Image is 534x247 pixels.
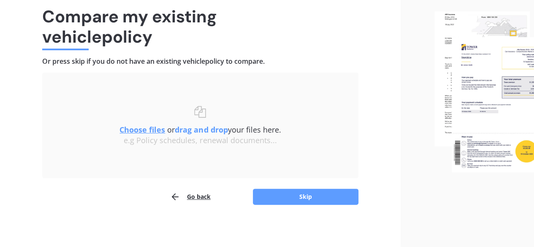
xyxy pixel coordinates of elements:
[434,11,534,172] img: files.webp
[175,125,228,135] b: drag and drop
[253,189,358,205] button: Skip
[42,57,358,66] h4: Or press skip if you do not have an existing vehicle policy to compare.
[119,125,165,135] u: Choose files
[119,125,281,135] span: or your files here.
[170,188,211,205] button: Go back
[42,6,358,47] h1: Compare my existing vehicle policy
[59,136,342,145] div: e.g Policy schedules, renewal documents...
